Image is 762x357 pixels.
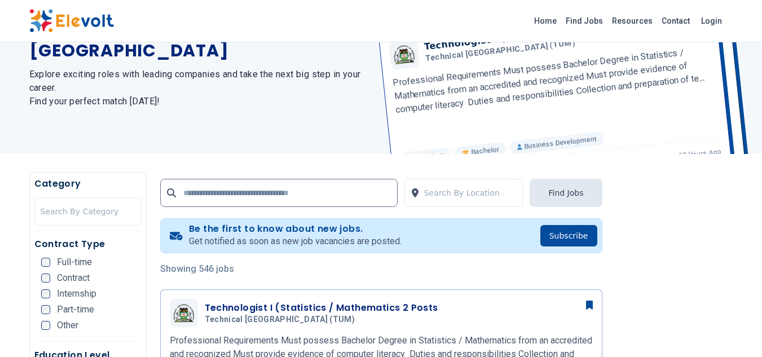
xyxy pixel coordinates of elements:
[41,274,50,283] input: Contract
[57,321,78,330] span: Other
[41,305,50,314] input: Part-time
[41,258,50,267] input: Full-time
[205,315,355,325] span: Technical [GEOGRAPHIC_DATA] (TUM)
[57,274,90,283] span: Contract
[530,179,602,207] button: Find Jobs
[189,223,402,235] h4: Be the first to know about new jobs.
[607,12,657,30] a: Resources
[173,303,195,322] img: Technical University of Mombasa (TUM)
[540,225,597,246] button: Subscribe
[189,235,402,248] p: Get notified as soon as new job vacancies are posted.
[706,303,762,357] iframe: Chat Widget
[530,12,561,30] a: Home
[34,237,142,251] h5: Contract Type
[57,258,92,267] span: Full-time
[561,12,607,30] a: Find Jobs
[57,289,96,298] span: Internship
[160,262,602,276] p: Showing 546 jobs
[41,289,50,298] input: Internship
[34,177,142,191] h5: Category
[29,20,368,61] h1: The Latest Jobs in [GEOGRAPHIC_DATA]
[29,68,368,108] h2: Explore exciting roles with leading companies and take the next big step in your career. Find you...
[694,10,729,32] a: Login
[41,321,50,330] input: Other
[57,305,94,314] span: Part-time
[29,9,114,33] img: Elevolt
[657,12,694,30] a: Contact
[205,301,438,315] h3: Technologist I (Statistics / Mathematics 2 Posts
